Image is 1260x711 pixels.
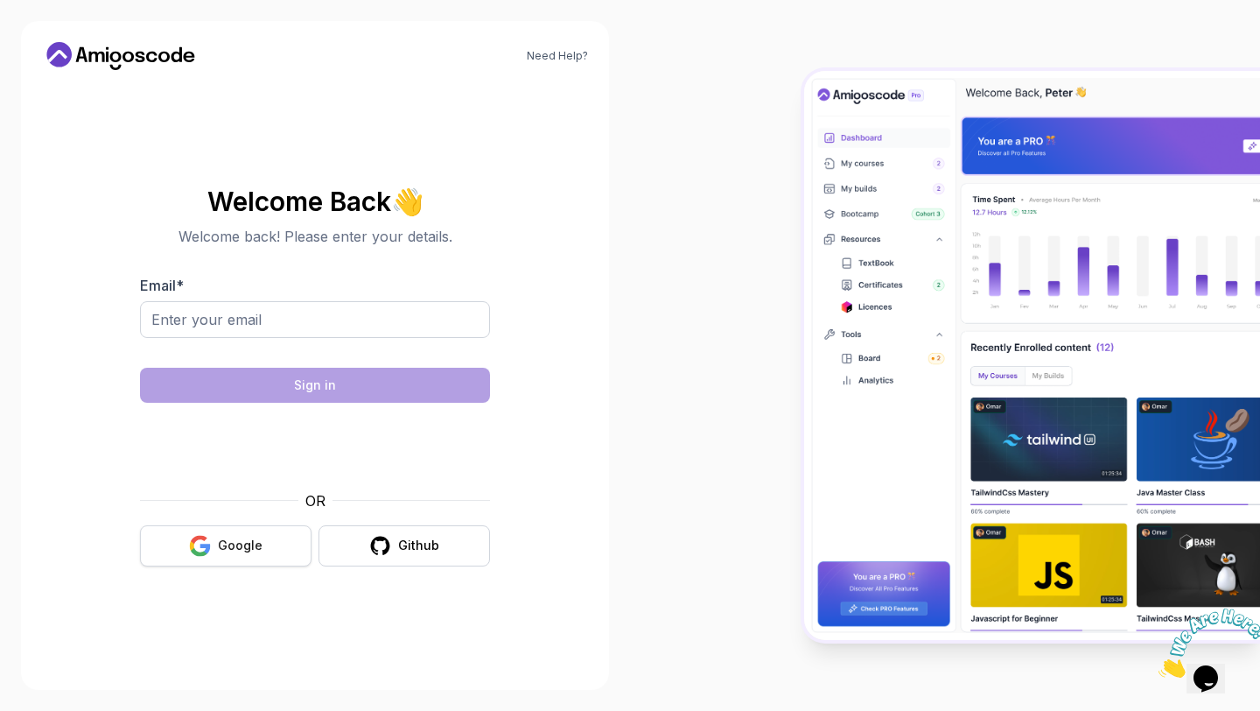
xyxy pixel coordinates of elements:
[140,301,490,338] input: Enter your email
[218,537,262,554] div: Google
[140,226,490,247] p: Welcome back! Please enter your details.
[140,368,490,403] button: Sign in
[183,413,447,480] iframe: Widget containing checkbox for hCaptcha security challenge
[804,71,1260,640] img: Amigoscode Dashboard
[42,42,199,70] a: Home link
[390,187,423,215] span: 👋
[140,187,490,215] h2: Welcome Back
[398,537,439,554] div: Github
[140,525,311,567] button: Google
[527,49,588,63] a: Need Help?
[140,277,184,294] label: Email *
[7,7,115,76] img: Chat attention grabber
[318,525,490,567] button: Github
[1151,602,1260,685] iframe: chat widget
[294,377,336,394] div: Sign in
[305,490,325,511] p: OR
